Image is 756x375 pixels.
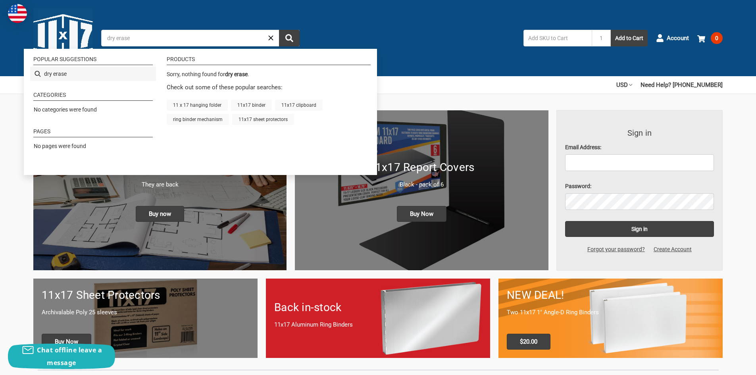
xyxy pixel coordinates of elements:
[30,67,156,81] li: dry erase
[24,49,377,175] div: Instant Search Results
[167,70,367,83] div: Sorry, nothing found for .
[303,159,540,176] h1: 11x17 Report Covers
[303,180,540,189] p: Black - pack of 6
[8,344,115,369] button: Chat offline leave a message
[397,206,446,222] span: Buy Now
[274,320,482,329] p: 11x17 Aluminum Ring Binders
[42,180,278,189] p: They are back
[42,308,249,317] p: Archivalable Poly 25 sleeves
[507,334,550,350] span: $20.00
[33,110,287,270] a: New 11x17 Pressboard Binders 11x17 Pressboard Report Covers They are back Buy now
[295,110,548,270] img: 11x17 Report Covers
[136,206,184,222] span: Buy now
[565,221,714,237] input: Sign in
[167,100,228,111] a: 11 x 17 hanging folder
[565,182,714,190] label: Password:
[275,100,323,111] a: 11x17 clipboard
[295,110,548,270] a: 11x17 Report Covers 11x17 Report Covers Black - pack of 6 Buy Now
[667,34,689,43] span: Account
[523,30,592,46] input: Add SKU to Cart
[33,279,258,358] a: 11x17 sheet protectors 11x17 Sheet Protectors Archivalable Poly 25 sleeves Buy Now
[266,279,490,358] a: Back in-stock 11x17 Aluminum Ring Binders
[225,71,248,77] b: dry erase
[565,143,714,152] label: Email Address:
[37,346,102,367] span: Chat offline leave a message
[33,92,153,101] li: Categories
[267,34,275,42] a: Close
[33,8,93,68] img: 11x17.com
[42,334,91,350] span: Buy Now
[565,127,714,139] h3: Sign in
[167,56,371,65] li: Products
[498,279,723,358] a: 11x17 Binder 2-pack only $20.00 NEW DEAL! Two 11x17 1" Angle-D Ring Binders $20.00
[507,287,714,304] h1: NEW DEAL!
[167,83,367,125] div: Check out some of these popular searches:
[231,100,272,111] a: 11x17 binder
[167,136,367,145] a: See all products
[232,114,294,125] a: 11x17 sheet protectors
[583,245,649,254] a: Forgot your password?
[34,143,86,149] span: No pages were found
[8,4,27,23] img: duty and tax information for United States
[42,287,249,304] h1: 11x17 Sheet Protectors
[616,76,632,94] a: USD
[167,114,229,125] a: ring binder mechanism
[34,106,97,113] span: No categories were found
[101,30,300,46] input: Search by keyword, brand or SKU
[611,30,648,46] button: Add to Cart
[711,32,723,44] span: 0
[33,56,153,65] li: Popular suggestions
[656,28,689,48] a: Account
[649,245,696,254] a: Create Account
[641,76,723,94] a: Need Help? [PHONE_NUMBER]
[274,299,482,316] h1: Back in-stock
[697,28,723,48] a: 0
[33,129,153,137] li: Pages
[507,308,714,317] p: Two 11x17 1" Angle-D Ring Binders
